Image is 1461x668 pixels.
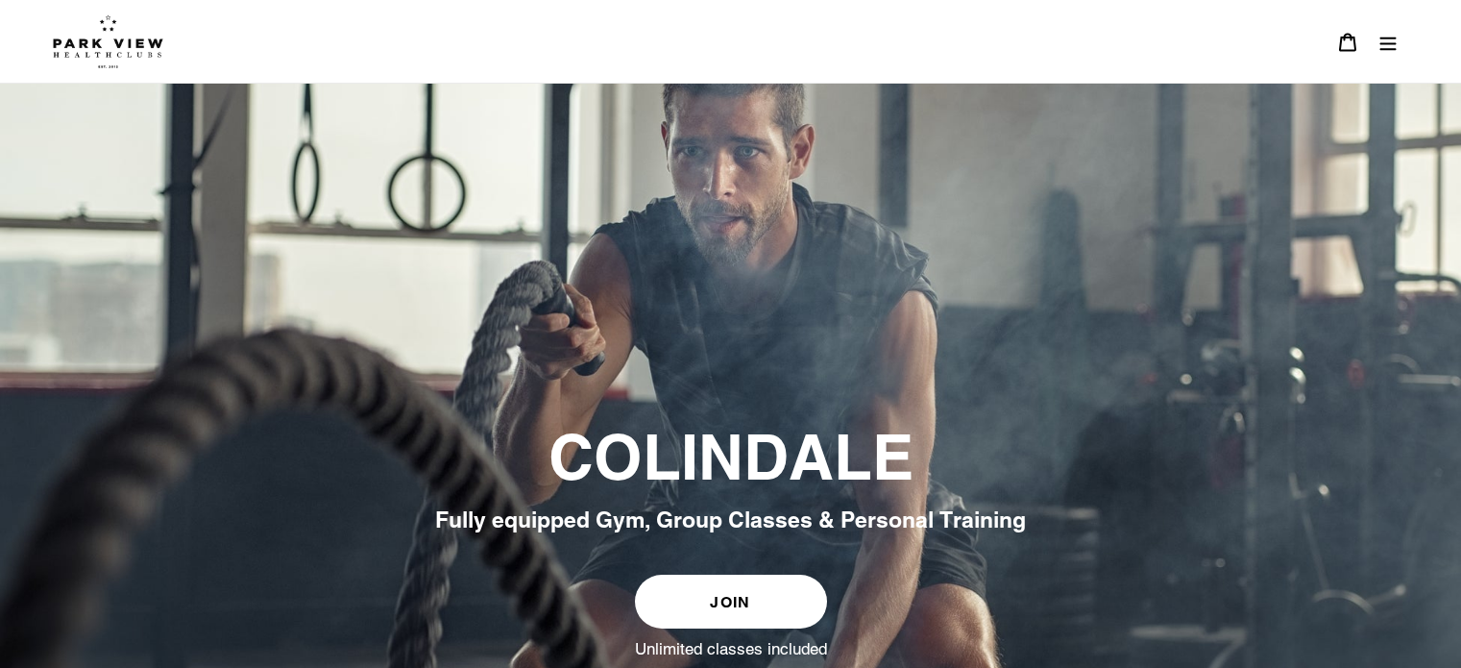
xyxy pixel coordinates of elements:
span: Fully equipped Gym, Group Classes & Personal Training [435,507,1026,532]
button: Menu [1368,21,1408,62]
h2: COLINDALE [207,421,1254,496]
a: JOIN [635,575,827,629]
img: Park view health clubs is a gym near you. [53,14,163,68]
label: Unlimited classes included [635,638,827,659]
